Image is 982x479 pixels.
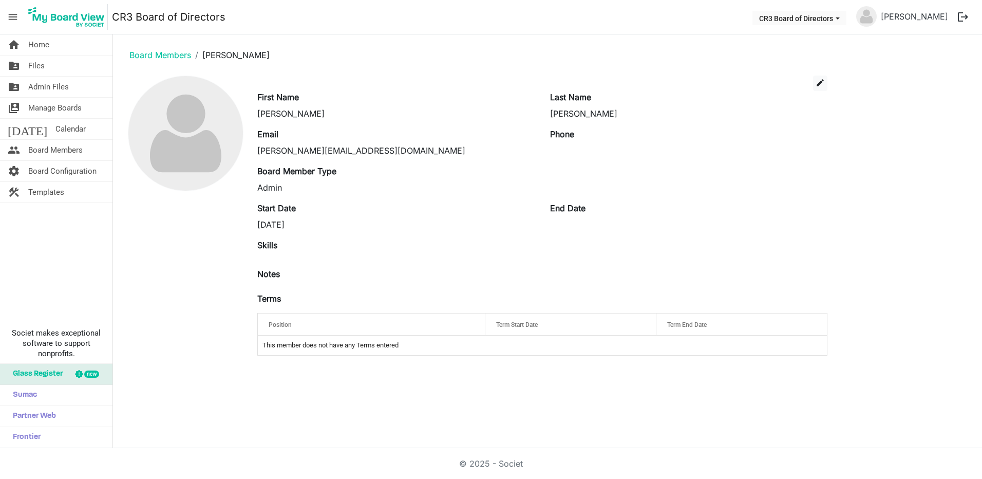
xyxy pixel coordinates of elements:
[952,6,974,28] button: logout
[8,385,37,406] span: Sumac
[8,77,20,97] span: folder_shared
[257,218,535,231] div: [DATE]
[25,4,108,30] img: My Board View Logo
[269,321,292,328] span: Position
[28,56,45,76] span: Files
[257,292,281,305] label: Terms
[550,107,827,120] div: [PERSON_NAME]
[28,77,69,97] span: Admin Files
[3,7,23,27] span: menu
[28,34,49,55] span: Home
[550,91,591,103] label: Last Name
[8,140,20,160] span: people
[8,406,56,427] span: Partner Web
[28,161,97,181] span: Board Configuration
[8,364,63,384] span: Glass Register
[257,165,336,177] label: Board Member Type
[258,336,827,355] td: This member does not have any Terms entered
[8,182,20,202] span: construction
[129,50,191,60] a: Board Members
[8,34,20,55] span: home
[550,128,574,140] label: Phone
[25,4,112,30] a: My Board View Logo
[112,7,225,27] a: CR3 Board of Directors
[191,49,270,61] li: [PERSON_NAME]
[877,6,952,27] a: [PERSON_NAME]
[8,98,20,118] span: switch_account
[459,458,523,469] a: © 2025 - Societ
[8,119,47,139] span: [DATE]
[813,76,827,91] button: edit
[28,182,64,202] span: Templates
[257,268,280,280] label: Notes
[752,11,846,25] button: CR3 Board of Directors dropdownbutton
[55,119,86,139] span: Calendar
[128,76,243,191] img: no-profile-picture.svg
[667,321,707,328] span: Term End Date
[8,427,41,448] span: Frontier
[257,91,299,103] label: First Name
[257,181,535,194] div: Admin
[84,371,99,378] div: new
[496,321,538,328] span: Term Start Date
[257,202,296,214] label: Start Date
[856,6,877,27] img: no-profile-picture.svg
[257,107,535,120] div: [PERSON_NAME]
[816,78,825,87] span: edit
[28,140,83,160] span: Board Members
[8,161,20,181] span: settings
[8,56,20,76] span: folder_shared
[257,239,277,251] label: Skills
[257,144,535,157] div: [PERSON_NAME][EMAIL_ADDRESS][DOMAIN_NAME]
[257,128,278,140] label: Email
[28,98,82,118] span: Manage Boards
[550,202,586,214] label: End Date
[5,328,108,359] span: Societ makes exceptional software to support nonprofits.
